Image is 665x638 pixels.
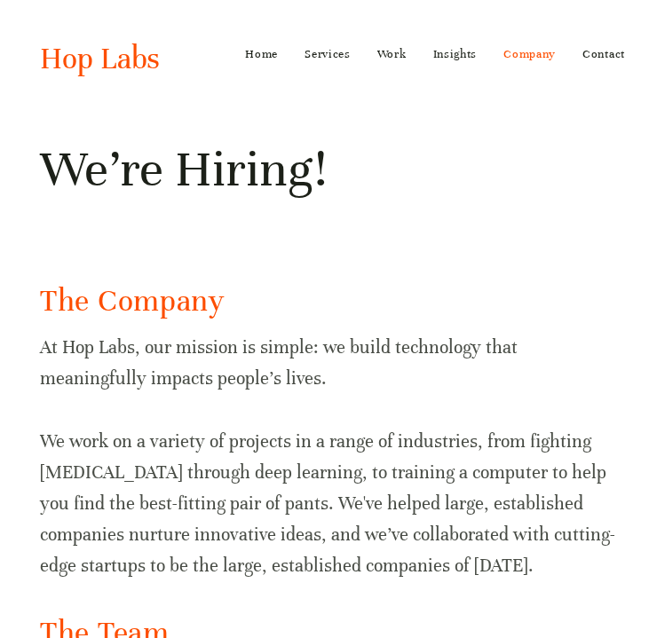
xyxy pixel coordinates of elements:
h1: We’re Hiring! [40,138,625,201]
a: Insights [433,40,478,68]
p: We work on a variety of projects in a range of industries, from fighting [MEDICAL_DATA] through d... [40,426,625,582]
a: Contact [582,40,625,68]
a: Company [503,40,556,68]
a: Services [305,40,351,68]
p: At Hop Labs, our mission is simple: we build technology that meaningfully impacts people’s lives. [40,332,625,394]
a: Home [245,40,278,68]
a: Hop Labs [40,40,160,77]
h2: The Company [40,280,625,322]
a: Work [377,40,407,68]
